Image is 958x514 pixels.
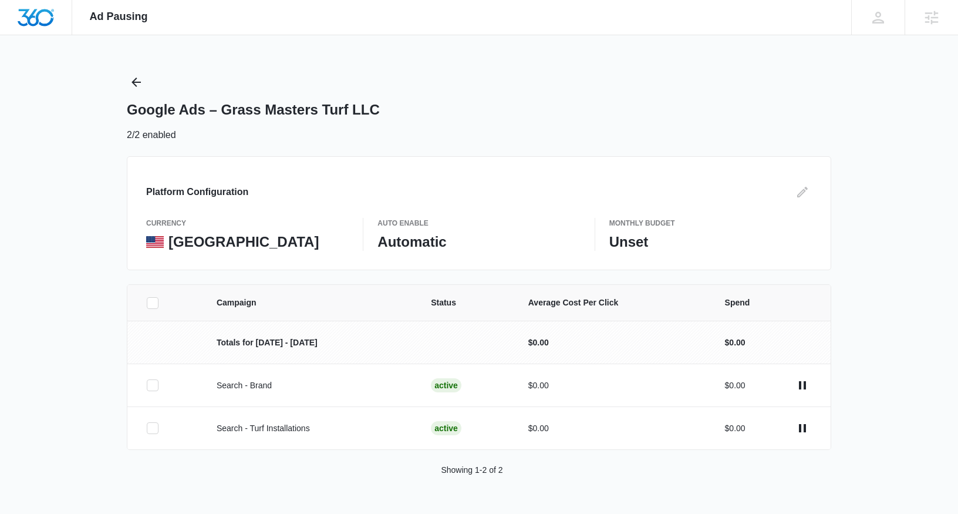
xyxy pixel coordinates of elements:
[217,337,403,349] p: Totals for [DATE] - [DATE]
[127,128,176,142] p: 2/2 enabled
[377,218,580,229] p: Auto Enable
[168,233,319,251] p: [GEOGRAPHIC_DATA]
[528,379,697,392] p: $0.00
[431,297,500,309] span: Status
[146,236,164,248] img: United States
[528,297,697,309] span: Average Cost Per Click
[793,183,812,201] button: Edit
[146,218,349,229] p: currency
[725,422,746,435] p: $0.00
[725,337,746,349] p: $0.00
[793,419,812,438] button: actions.pause
[127,73,146,92] button: Back
[146,185,248,199] h3: Platform Configuration
[441,464,502,476] p: Showing 1-2 of 2
[725,379,746,392] p: $0.00
[90,11,148,23] span: Ad Pausing
[217,422,403,435] p: Search - Turf Installations
[127,101,380,119] h1: Google Ads – Grass Masters Turf LLC
[377,233,580,251] p: Automatic
[528,422,697,435] p: $0.00
[609,233,812,251] p: Unset
[217,379,403,392] p: Search - Brand
[217,297,403,309] span: Campaign
[609,218,812,229] p: Monthly Budget
[528,337,697,349] p: $0.00
[725,297,812,309] span: Spend
[793,376,812,395] button: actions.pause
[431,378,461,392] div: Active
[431,421,461,435] div: Active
